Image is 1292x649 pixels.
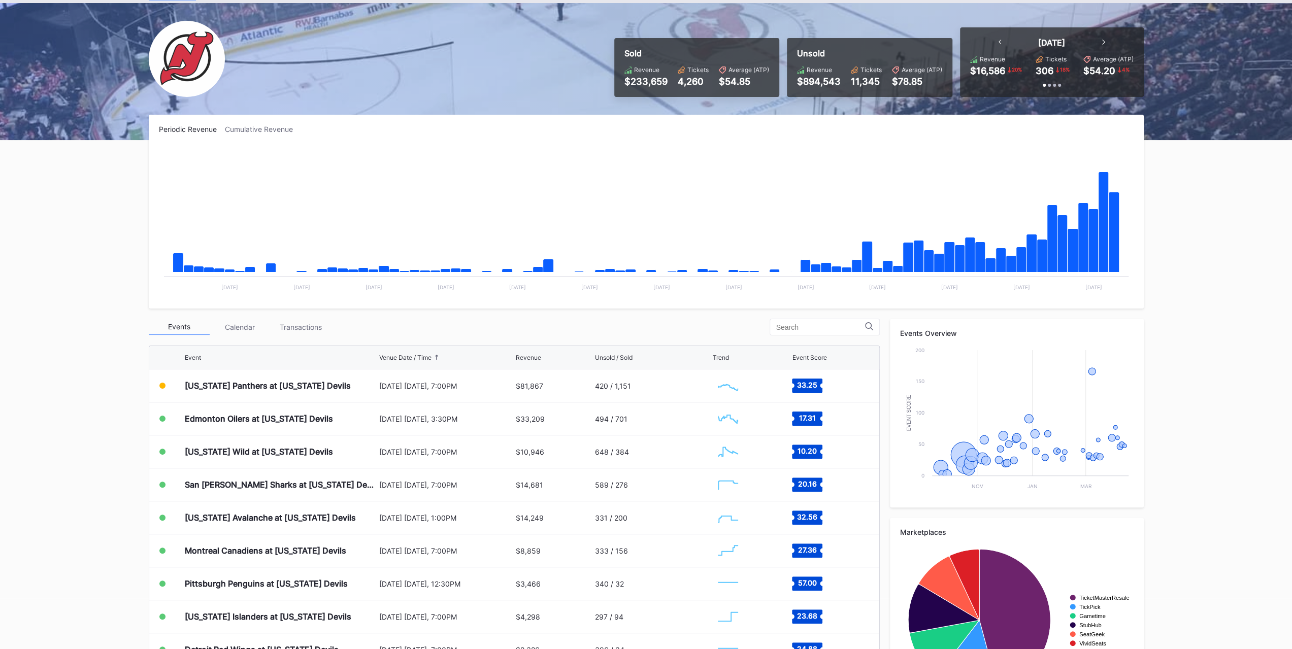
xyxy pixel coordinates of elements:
[149,319,210,335] div: Events
[713,354,729,361] div: Trend
[1011,65,1023,74] div: 20 %
[516,448,544,456] div: $10,946
[1013,284,1030,290] text: [DATE]
[595,415,627,423] div: 494 / 701
[1079,631,1105,637] text: SeatGeek
[798,447,817,455] text: 10.20
[271,319,332,335] div: Transactions
[860,66,882,74] div: Tickets
[798,480,817,488] text: 20.16
[797,76,841,87] div: $894,543
[916,378,924,384] text: 150
[379,354,432,361] div: Venue Date / Time
[713,505,743,530] svg: Chart title
[379,382,514,390] div: [DATE] [DATE], 7:00PM
[792,354,826,361] div: Event Score
[798,545,817,554] text: 27.36
[365,284,382,290] text: [DATE]
[799,414,816,422] text: 17.31
[1079,595,1129,601] text: TicketMasterResale
[595,612,623,621] div: 297 / 94
[851,76,882,87] div: 11,345
[1121,65,1131,74] div: 4 %
[379,612,514,621] div: [DATE] [DATE], 7:00PM
[595,514,627,522] div: 331 / 200
[713,373,743,398] svg: Chart title
[185,381,351,391] div: [US_STATE] Panthers at [US_STATE] Devils
[210,319,271,335] div: Calendar
[185,354,201,361] div: Event
[653,284,670,290] text: [DATE]
[713,472,743,497] svg: Chart title
[437,284,454,290] text: [DATE]
[1093,55,1134,63] div: Average (ATP)
[221,284,238,290] text: [DATE]
[725,284,742,290] text: [DATE]
[678,76,709,87] div: 4,260
[581,284,598,290] text: [DATE]
[595,579,624,588] div: 340 / 32
[980,55,1005,63] div: Revenue
[185,447,333,457] div: [US_STATE] Wild at [US_STATE] Devils
[185,513,356,523] div: [US_STATE] Avalanche at [US_STATE] Devils
[713,406,743,431] svg: Chart title
[797,611,817,620] text: 23.68
[1036,65,1053,76] div: 306
[509,284,526,290] text: [DATE]
[970,65,1005,76] div: $16,586
[900,528,1134,536] div: Marketplaces
[941,284,957,290] text: [DATE]
[915,347,924,353] text: 200
[516,415,545,423] div: $33,209
[687,66,709,74] div: Tickets
[624,76,668,87] div: $233,659
[921,472,924,479] text: 0
[1038,38,1065,48] div: [DATE]
[159,125,225,133] div: Periodic Revenue
[293,284,310,290] text: [DATE]
[797,284,814,290] text: [DATE]
[797,381,817,389] text: 33.25
[1079,640,1106,646] text: VividSeats
[185,545,346,556] div: Montreal Canadiens at [US_STATE] Devils
[516,354,541,361] div: Revenue
[1027,483,1037,489] text: Jan
[185,578,348,589] div: Pittsburgh Penguins at [US_STATE] Devils
[807,66,832,74] div: Revenue
[906,394,911,431] text: Event Score
[379,415,514,423] div: [DATE] [DATE], 3:30PM
[1085,284,1102,290] text: [DATE]
[713,439,743,464] svg: Chart title
[595,382,631,390] div: 420 / 1,151
[624,48,769,58] div: Sold
[516,612,540,621] div: $4,298
[713,538,743,563] svg: Chart title
[185,414,333,424] div: Edmonton Oilers at [US_STATE] Devils
[379,579,514,588] div: [DATE] [DATE], 12:30PM
[918,441,924,447] text: 50
[149,21,225,97] img: NJ_Devils_Hockey_Secondary.png
[1080,483,1091,489] text: Mar
[1059,65,1071,74] div: 18 %
[516,481,543,489] div: $14,681
[516,579,541,588] div: $3,466
[971,483,983,489] text: Nov
[634,66,659,74] div: Revenue
[225,125,301,133] div: Cumulative Revenue
[1079,613,1106,619] text: Gametime
[916,409,924,416] text: 100
[185,611,351,622] div: [US_STATE] Islanders at [US_STATE] Devils
[516,382,543,390] div: $81,867
[379,514,514,522] div: [DATE] [DATE], 1:00PM
[516,546,541,555] div: $8,859
[900,345,1134,497] svg: Chart title
[798,578,817,587] text: 57.00
[185,480,377,490] div: San [PERSON_NAME] Sharks at [US_STATE] Devils
[713,604,743,629] svg: Chart title
[1083,65,1115,76] div: $54.20
[900,329,1134,337] div: Events Overview
[902,66,942,74] div: Average (ATP)
[713,571,743,596] svg: Chart title
[1045,55,1067,63] div: Tickets
[595,448,629,456] div: 648 / 384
